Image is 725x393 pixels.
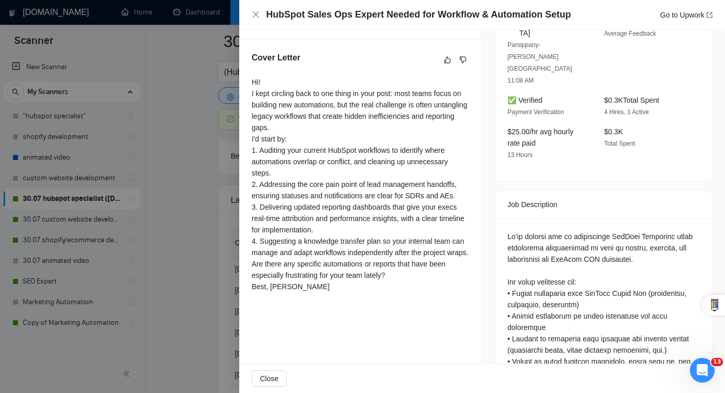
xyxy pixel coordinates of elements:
img: Profile image for Nazar [150,17,171,37]
div: Send us a messageWe typically reply in under a minute [10,216,196,255]
div: • [DATE] [75,191,104,202]
span: Tickets [117,324,142,331]
button: Messages [52,298,103,339]
div: Recent messageProfile image for ValeriiaHi [PERSON_NAME], Perfect - thanks for doing that, [PERSO... [10,156,196,211]
div: Send us a message [21,225,173,235]
div: We typically reply in under a minute [21,235,173,246]
button: Search for help [15,265,192,286]
iframe: Intercom live chat [690,358,715,383]
span: Home [14,324,37,331]
div: Profile image for ValeriiaHi [PERSON_NAME], Perfect - thanks for doing that, [PERSON_NAME]! If yo... [11,172,196,210]
span: close [252,10,260,19]
img: Profile image for Oleksandr [111,17,131,37]
img: logo [21,20,37,36]
span: export [706,12,713,18]
span: dislike [459,56,467,64]
div: ✅ How To: Connect your agency to [DOMAIN_NAME] [21,294,173,316]
div: Hi! I kept circling back to one thing in your post: most teams focus on building new automations,... [252,76,469,292]
span: Messages [60,324,96,331]
button: like [441,54,454,66]
span: 13 Hours [507,151,533,159]
div: Job Description [507,191,700,218]
span: Search for help [21,270,84,281]
button: dislike [457,54,469,66]
p: How can we help? [21,126,186,144]
span: ✅ Verified [507,96,543,104]
h4: HubSpot Sales Ops Expert Needed for Workflow & Automation Setup [266,8,571,21]
span: like [444,56,451,64]
img: Profile image for Dima [130,17,151,37]
span: 4 Hires, 1 Active [604,108,649,116]
div: Close [178,17,196,35]
span: Parsippany-[PERSON_NAME][GEOGRAPHIC_DATA] 11:08 AM [507,41,572,84]
h5: Cover Letter [252,52,300,64]
span: Total Spent [604,140,635,147]
button: Tickets [103,298,155,339]
button: Help [155,298,207,339]
button: Close [252,370,287,387]
span: $25.00/hr avg hourly rate paid [507,128,574,147]
span: Close [260,373,279,384]
span: 13 [711,358,723,366]
img: Profile image for Valeriia [21,181,42,201]
a: Go to Upworkexport [660,11,713,19]
div: Valeriia [46,191,73,202]
button: Close [252,10,260,19]
div: Recent message [21,165,186,176]
span: $0.3K Total Spent [604,96,659,104]
span: Payment Verification [507,108,564,116]
span: Help [173,324,189,331]
p: Hi [PERSON_NAME][EMAIL_ADDRESS][DOMAIN_NAME] 👋 [21,73,186,126]
span: Average Feedback [604,30,656,37]
span: $0.3K [604,128,623,136]
div: ✅ How To: Connect your agency to [DOMAIN_NAME] [15,290,192,320]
